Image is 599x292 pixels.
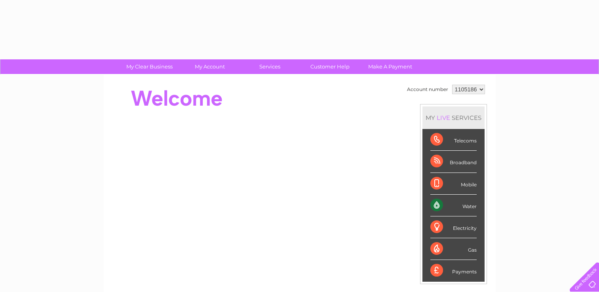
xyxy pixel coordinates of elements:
[357,59,423,74] a: Make A Payment
[430,173,477,195] div: Mobile
[430,260,477,281] div: Payments
[297,59,363,74] a: Customer Help
[422,106,485,129] div: MY SERVICES
[237,59,302,74] a: Services
[117,59,182,74] a: My Clear Business
[430,216,477,238] div: Electricity
[430,195,477,216] div: Water
[430,238,477,260] div: Gas
[430,151,477,173] div: Broadband
[435,114,452,121] div: LIVE
[430,129,477,151] div: Telecoms
[405,83,450,96] td: Account number
[177,59,242,74] a: My Account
